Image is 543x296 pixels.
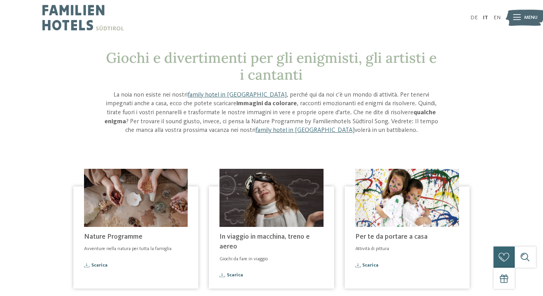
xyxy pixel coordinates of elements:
a: Scarica [355,263,459,268]
img: ©Canva (Klotz Daniela) [219,169,323,227]
span: Menu [524,14,538,21]
img: ©Canva (Klotz Daniela) [84,169,188,227]
a: family hotel in [GEOGRAPHIC_DATA] [256,127,355,133]
p: Attività di pittura [355,245,459,252]
a: Scarica [219,273,323,278]
span: Scarica [227,273,243,278]
span: Scarica [91,263,108,268]
span: Nature Programme [84,233,143,240]
p: Giochi da fare in viaggio [219,256,323,263]
p: La noia non esiste nei nostri , perché qui da noi c’è un mondo di attività. Per tenervi impegnati... [104,91,440,135]
span: In viaggio in macchina, treno e aereo [219,233,310,250]
strong: immagini da colorare [236,100,297,107]
span: Per te da portare a casa [355,233,428,240]
span: Giochi e divertimenti per gli enigmisti, gli artisti e i cantanti [106,49,437,84]
a: Scarica [84,263,188,268]
a: DE [470,15,478,20]
p: Avventure nella natura per tutta la famiglia [84,245,188,252]
a: EN [494,15,501,20]
img: ©Canva (Klotz Daniela) [355,169,459,227]
a: family hotel in [GEOGRAPHIC_DATA] [188,92,287,98]
strong: qualche enigma [104,110,436,125]
a: IT [483,15,488,20]
span: Scarica [362,263,378,268]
